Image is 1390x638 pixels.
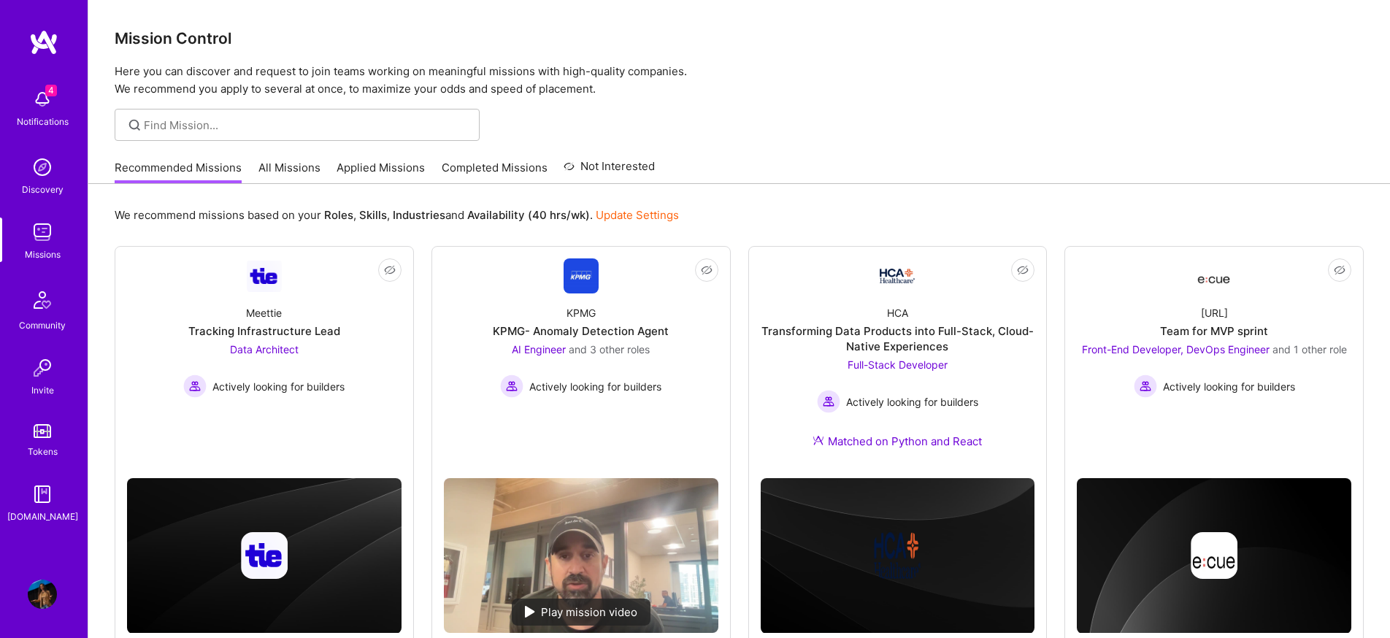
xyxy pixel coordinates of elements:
b: Availability (40 hrs/wk) [467,208,590,222]
img: Company logo [1191,532,1237,579]
div: Matched on Python and React [813,434,982,449]
img: bell [28,85,57,114]
span: Actively looking for builders [212,379,345,394]
b: Skills [359,208,387,222]
img: discovery [28,153,57,182]
img: Invite [28,353,57,383]
a: Applied Missions [337,160,425,184]
img: guide book [28,480,57,509]
img: logo [29,29,58,55]
div: Team for MVP sprint [1160,323,1268,339]
span: AI Engineer [512,343,566,355]
i: icon SearchGrey [126,117,143,134]
a: Company LogoHCATransforming Data Products into Full-Stack, Cloud-Native ExperiencesFull-Stack Dev... [761,258,1035,466]
b: Roles [324,208,353,222]
i: icon EyeClosed [384,264,396,276]
b: Industries [393,208,445,222]
a: Company Logo[URL]Team for MVP sprintFront-End Developer, DevOps Engineer and 1 other roleActively... [1077,258,1351,439]
a: User Avatar [24,580,61,609]
span: Front-End Developer, DevOps Engineer [1082,343,1270,355]
img: Ateam Purple Icon [813,434,824,446]
a: Not Interested [564,158,655,184]
span: Data Architect [230,343,299,355]
div: KPMG- Anomaly Detection Agent [493,323,669,339]
span: Actively looking for builders [529,379,661,394]
img: Actively looking for builders [500,374,523,398]
a: All Missions [258,160,320,184]
img: Company logo [241,532,288,579]
a: Company LogoKPMGKPMG- Anomaly Detection AgentAI Engineer and 3 other rolesActively looking for bu... [444,258,718,466]
p: We recommend missions based on your , , and . [115,207,679,223]
div: Missions [25,247,61,262]
span: and 1 other role [1272,343,1347,355]
a: Company LogoMeettieTracking Infrastructure LeadData Architect Actively looking for buildersActive... [127,258,402,439]
img: tokens [34,424,51,438]
p: Here you can discover and request to join teams working on meaningful missions with high-quality ... [115,63,1364,98]
h3: Mission Control [115,29,1364,47]
div: [URL] [1201,305,1228,320]
span: Actively looking for builders [846,394,978,410]
img: Actively looking for builders [817,390,840,413]
img: Company Logo [1197,263,1232,289]
span: Actively looking for builders [1163,379,1295,394]
div: Invite [31,383,54,398]
a: Update Settings [596,208,679,222]
img: Community [25,283,60,318]
div: Play mission video [512,599,650,626]
div: Tracking Infrastructure Lead [188,323,340,339]
div: Transforming Data Products into Full-Stack, Cloud-Native Experiences [761,323,1035,354]
div: Community [19,318,66,333]
i: icon EyeClosed [701,264,713,276]
i: icon EyeClosed [1334,264,1345,276]
div: Tokens [28,444,58,459]
img: cover [1077,478,1351,634]
a: Recommended Missions [115,160,242,184]
span: 4 [45,85,57,96]
span: and 3 other roles [569,343,650,355]
img: cover [761,478,1035,633]
div: Notifications [17,114,69,129]
input: Find Mission... [144,118,469,133]
div: [DOMAIN_NAME] [7,509,78,524]
img: Company Logo [564,258,599,293]
div: KPMG [567,305,596,320]
img: Company Logo [247,261,282,292]
img: Company logo [874,532,921,579]
img: Company Logo [880,269,915,283]
div: Discovery [22,182,64,197]
img: Actively looking for builders [183,374,207,398]
div: Meettie [246,305,282,320]
img: cover [127,478,402,633]
span: Full-Stack Developer [848,358,948,371]
i: icon EyeClosed [1017,264,1029,276]
a: Completed Missions [442,160,548,184]
div: HCA [887,305,908,320]
img: No Mission [444,478,718,632]
img: teamwork [28,218,57,247]
img: Actively looking for builders [1134,374,1157,398]
img: User Avatar [28,580,57,609]
img: play [525,606,535,618]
